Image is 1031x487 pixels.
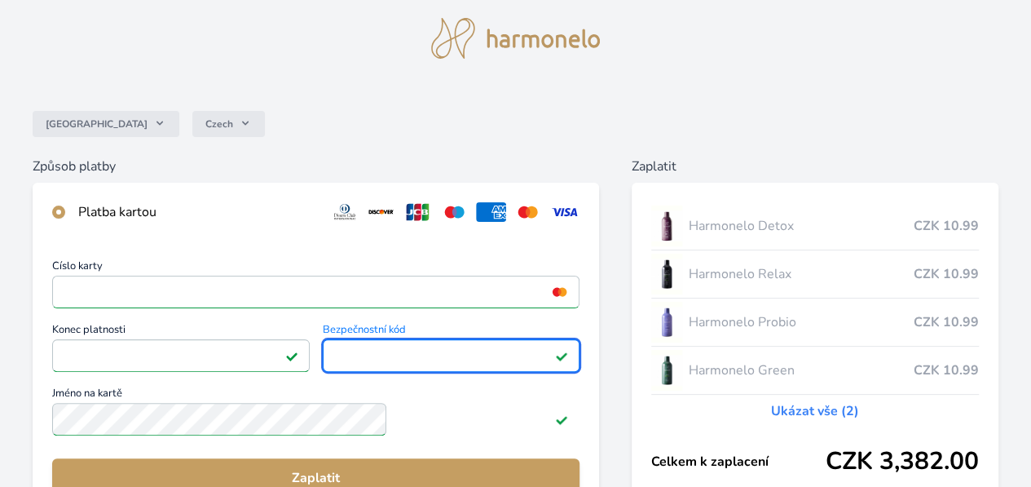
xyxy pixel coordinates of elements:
[549,285,571,299] img: mc
[651,302,682,343] img: CLEAN_PROBIO_se_stinem_x-lo.jpg
[914,264,979,284] span: CZK 10.99
[78,202,317,222] div: Platba kartou
[632,157,998,176] h6: Zaplatit
[33,111,179,137] button: [GEOGRAPHIC_DATA]
[555,349,568,362] img: Platné pole
[52,325,310,339] span: Konec platnosti
[323,325,580,339] span: Bezpečnostní kód
[914,312,979,332] span: CZK 10.99
[689,312,914,332] span: Harmonelo Probio
[52,388,579,403] span: Jméno na kartě
[914,216,979,236] span: CZK 10.99
[52,403,386,436] input: Jméno na kartěPlatné pole
[826,447,979,476] span: CZK 3,382.00
[689,216,914,236] span: Harmonelo Detox
[651,254,682,294] img: CLEAN_RELAX_se_stinem_x-lo.jpg
[330,202,360,222] img: diners.svg
[403,202,433,222] img: jcb.svg
[330,344,573,367] iframe: Iframe pro bezpečnostní kód
[46,117,148,131] span: [GEOGRAPHIC_DATA]
[52,261,579,276] span: Číslo karty
[285,349,298,362] img: Platné pole
[366,202,396,222] img: discover.svg
[33,157,599,176] h6: Způsob platby
[689,361,914,380] span: Harmonelo Green
[549,202,579,222] img: visa.svg
[59,344,302,367] iframe: Iframe pro datum vypršení platnosti
[651,452,826,472] span: Celkem k zaplacení
[439,202,469,222] img: maestro.svg
[914,361,979,380] span: CZK 10.99
[689,264,914,284] span: Harmonelo Relax
[555,413,568,426] img: Platné pole
[651,350,682,391] img: CLEAN_GREEN_se_stinem_x-lo.jpg
[476,202,506,222] img: amex.svg
[192,111,265,137] button: Czech
[771,401,859,421] a: Ukázat vše (2)
[513,202,543,222] img: mc.svg
[59,281,572,303] iframe: Iframe pro číslo karty
[431,18,601,59] img: logo.svg
[651,206,682,246] img: DETOX_se_stinem_x-lo.jpg
[205,117,233,131] span: Czech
